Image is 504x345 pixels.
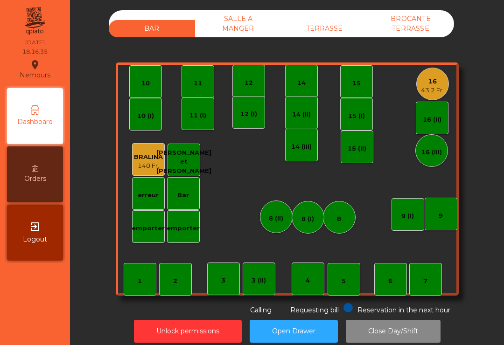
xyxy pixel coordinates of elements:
button: Open Drawer [250,320,338,343]
div: 5 [342,276,346,286]
div: BRALINA [134,152,163,162]
div: 18:16:35 [22,48,48,56]
div: [DATE] [25,38,45,47]
div: SALLE A MANGER [195,10,281,37]
div: 12 [245,78,253,88]
div: 11 [194,79,202,88]
div: 1 [138,276,142,286]
div: 6 [388,276,392,286]
div: BROCANTE TERRASSE [368,10,454,37]
span: Dashboard [17,117,53,127]
div: 14 [297,78,306,88]
div: 43.2 Fr. [421,86,444,95]
div: 3 [221,276,225,285]
span: Reservation in the next hour [357,306,450,314]
div: erreur [138,191,159,200]
div: 14 (II) [292,110,311,119]
div: Nemours [20,58,50,81]
div: 8 (I) [301,214,314,224]
div: 9 (I) [401,212,414,221]
div: [PERSON_NAME] et [PERSON_NAME] [156,148,211,176]
span: Requesting bill [290,306,339,314]
span: Calling [250,306,272,314]
div: 140 Fr. [134,161,163,171]
img: qpiato [23,5,46,37]
div: emporter [167,224,200,233]
i: exit_to_app [29,221,41,232]
div: 8 (II) [269,214,283,223]
div: 12 (I) [240,110,257,119]
div: 16 (II) [423,115,441,124]
div: 4 [306,276,310,285]
button: Close Day/Shift [346,320,441,343]
div: 15 (I) [348,111,365,121]
div: TERRASSE [281,20,368,37]
div: 10 (I) [137,111,154,121]
span: Logout [23,235,47,244]
div: 15 (II) [348,144,366,153]
button: Unlock permissions [134,320,242,343]
div: 10 [141,79,150,88]
div: 15 [352,79,361,88]
div: 7 [423,276,427,286]
i: location_on [29,59,41,70]
div: 14 (III) [291,142,312,152]
div: 3 (II) [252,276,266,285]
span: Orders [24,174,46,184]
div: 11 (I) [189,111,206,120]
div: 9 [439,211,443,221]
div: 8 [337,214,341,224]
div: BAR [109,20,195,37]
div: 2 [173,276,177,286]
div: emporter [132,224,165,233]
div: 16 [421,77,444,86]
div: 16 (III) [421,148,442,157]
div: Bar [177,191,189,200]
